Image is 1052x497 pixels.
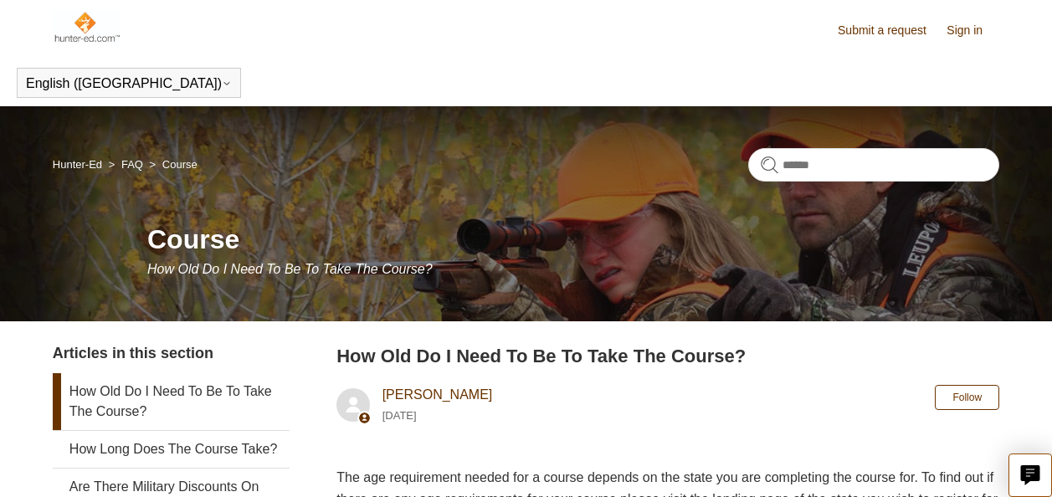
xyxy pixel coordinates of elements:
[947,22,999,39] a: Sign in
[147,262,433,276] span: How Old Do I Need To Be To Take The Course?
[105,158,146,171] li: FAQ
[838,22,943,39] a: Submit a request
[53,345,213,361] span: Articles in this section
[53,158,105,171] li: Hunter-Ed
[1008,453,1052,497] button: Live chat
[146,158,198,171] li: Course
[336,342,999,370] h2: How Old Do I Need To Be To Take The Course?
[53,10,121,44] img: Hunter-Ed Help Center home page
[748,148,999,182] input: Search
[147,219,999,259] h1: Course
[121,158,143,171] a: FAQ
[162,158,198,171] a: Course
[53,373,290,430] a: How Old Do I Need To Be To Take The Course?
[935,385,999,410] button: Follow Article
[26,76,232,91] button: English ([GEOGRAPHIC_DATA])
[53,158,102,171] a: Hunter-Ed
[53,431,290,468] a: How Long Does The Course Take?
[382,409,417,422] time: 05/15/2024, 11:27
[382,387,493,402] a: [PERSON_NAME]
